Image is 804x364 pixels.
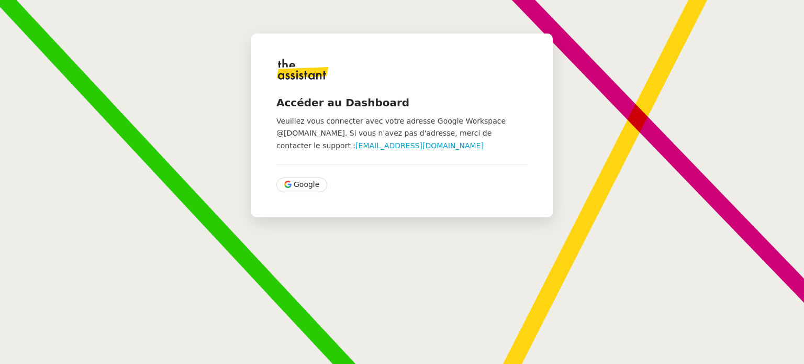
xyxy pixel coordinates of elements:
img: logo [276,59,329,80]
span: Veuillez vous connecter avec votre adresse Google Workspace @[DOMAIN_NAME]. Si vous n'avez pas d'... [276,117,506,150]
a: [EMAIL_ADDRESS][DOMAIN_NAME] [355,141,484,150]
button: Google [276,178,327,192]
span: Google [294,179,319,191]
h4: Accéder au Dashboard [276,95,528,110]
